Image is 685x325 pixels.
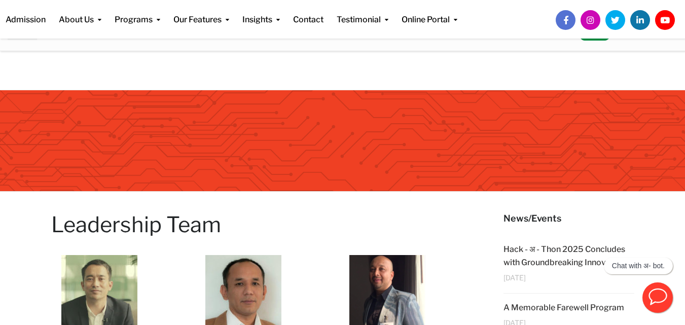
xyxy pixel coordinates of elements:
a: Biswas Shrestha [205,287,281,297]
a: Miraj Shrestha [349,287,425,297]
h1: Leadership Team [51,212,484,237]
a: Himal Karmacharya [61,287,137,297]
a: A Memorable Farewell Program [503,303,624,312]
p: Chat with अ- bot. [612,262,665,270]
h5: News/Events [503,212,634,225]
span: [DATE] [503,274,526,281]
a: Hack - अ - Thon 2025 Concludes with Groundbreaking Innovations [503,244,629,267]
